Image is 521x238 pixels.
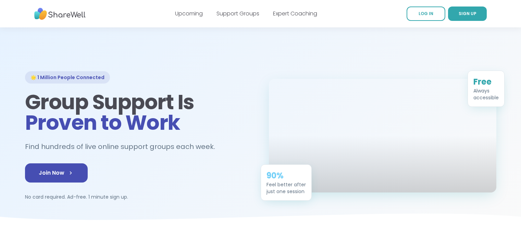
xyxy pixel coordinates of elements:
[273,10,317,17] a: Expert Coaching
[419,11,433,16] span: LOG IN
[25,141,222,152] h2: Find hundreds of live online support groups each week.
[175,10,203,17] a: Upcoming
[266,170,306,181] div: 90%
[25,163,88,183] a: Join Now
[25,108,180,137] span: Proven to Work
[216,10,259,17] a: Support Groups
[459,11,476,16] span: SIGN UP
[34,4,86,23] img: ShareWell Nav Logo
[25,92,252,133] h1: Group Support Is
[266,181,306,195] div: Feel better after just one session
[39,169,74,177] span: Join Now
[25,71,110,84] div: 🌟 1 Million People Connected
[448,7,487,21] a: SIGN UP
[473,76,499,87] div: Free
[473,87,499,101] div: Always accessible
[407,7,445,21] a: LOG IN
[25,193,252,200] p: No card required. Ad-free. 1 minute sign up.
